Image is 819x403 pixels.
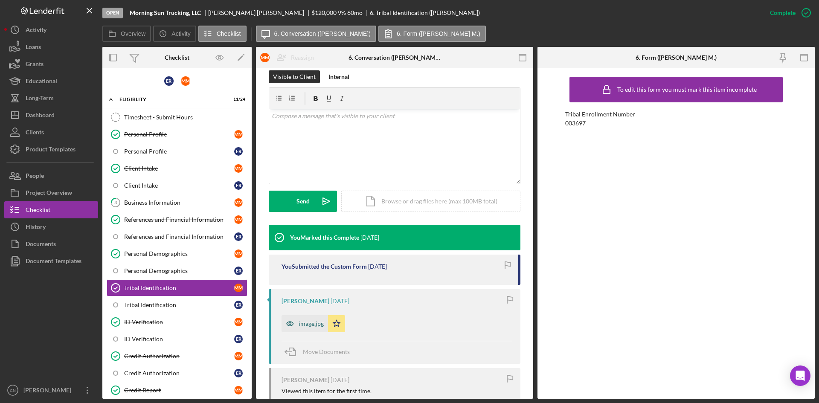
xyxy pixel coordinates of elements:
[121,30,145,37] label: Overview
[790,365,810,386] div: Open Intercom Messenger
[124,319,234,325] div: ID Verification
[4,184,98,201] button: Project Overview
[4,167,98,184] a: People
[124,182,234,189] div: Client Intake
[4,55,98,72] button: Grants
[26,55,44,75] div: Grants
[102,26,151,42] button: Overview
[234,386,243,394] div: M M
[26,124,44,143] div: Clients
[290,234,359,241] div: You Marked this Complete
[636,54,717,61] div: 6. Form ([PERSON_NAME] M.)
[234,369,243,377] div: E R
[107,194,247,211] a: 3Business InformationMM
[617,86,757,93] div: To edit this form you must mark this item incomplete
[107,109,247,126] a: Timesheet - Submit Hours
[124,284,234,291] div: Tribal Identification
[124,199,234,206] div: Business Information
[4,38,98,55] button: Loans
[4,90,98,107] button: Long-Term
[26,218,46,238] div: History
[114,200,117,205] tspan: 3
[124,336,234,342] div: ID Verification
[26,235,56,255] div: Documents
[26,21,46,41] div: Activity
[4,201,98,218] a: Checklist
[234,215,243,224] div: M M
[153,26,196,42] button: Activity
[4,107,98,124] a: Dashboard
[124,250,234,257] div: Personal Demographics
[26,38,41,58] div: Loans
[565,111,787,118] div: Tribal Enrollment Number
[4,21,98,38] button: Activity
[124,233,234,240] div: References and Financial Information
[107,245,247,262] a: Personal DemographicsMM
[234,318,243,326] div: M M
[256,26,376,42] button: 6. Conversation ([PERSON_NAME])
[234,352,243,360] div: M M
[124,114,247,121] div: Timesheet - Submit Hours
[397,30,480,37] label: 6. Form ([PERSON_NAME] M.)
[107,365,247,382] a: Credit AuthorizationER
[347,9,363,16] div: 60 mo
[124,267,234,274] div: Personal Demographics
[370,9,480,16] div: 6. Tribal Identification ([PERSON_NAME])
[4,382,98,399] button: CN[PERSON_NAME]
[291,49,314,66] div: Reassign
[107,313,247,331] a: ID VerificationMM
[107,296,247,313] a: Tribal IdentificationER
[124,131,234,138] div: Personal Profile
[4,124,98,141] button: Clients
[107,331,247,348] a: ID VerificationER
[234,198,243,207] div: M M
[217,30,241,37] label: Checklist
[299,320,324,327] div: image.jpg
[107,279,247,296] a: Tribal IdentificationMM
[4,72,98,90] button: Educational
[4,252,98,270] a: Document Templates
[26,90,54,109] div: Long-Term
[130,9,201,16] b: Morning Sun Trucking, LLC
[282,263,367,270] div: You Submitted the Custom Form
[107,160,247,177] a: Client IntakeMM
[282,315,345,332] button: image.jpg
[360,234,379,241] time: 2025-08-25 16:52
[124,302,234,308] div: Tribal Identification
[269,191,337,212] button: Send
[4,235,98,252] a: Documents
[349,54,441,61] div: 6. Conversation ([PERSON_NAME])
[124,353,234,360] div: Credit Authorization
[230,97,245,102] div: 11 / 24
[4,141,98,158] button: Product Templates
[26,107,55,126] div: Dashboard
[124,216,234,223] div: References and Financial Information
[331,298,349,304] time: 2025-08-25 16:51
[282,341,358,362] button: Move Documents
[26,201,50,220] div: Checklist
[234,335,243,343] div: E R
[198,26,247,42] button: Checklist
[770,4,796,21] div: Complete
[107,382,247,399] a: Credit ReportMM
[274,30,371,37] label: 6. Conversation ([PERSON_NAME])
[282,388,372,394] div: Viewed this item for the first time.
[234,181,243,190] div: E R
[328,70,349,83] div: Internal
[368,263,387,270] time: 2025-08-25 16:52
[26,184,72,203] div: Project Overview
[331,377,349,383] time: 2025-08-25 16:50
[165,54,189,61] div: Checklist
[234,284,243,292] div: M M
[4,218,98,235] button: History
[311,9,337,16] span: $120,000
[124,148,234,155] div: Personal Profile
[234,267,243,275] div: E R
[234,232,243,241] div: E R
